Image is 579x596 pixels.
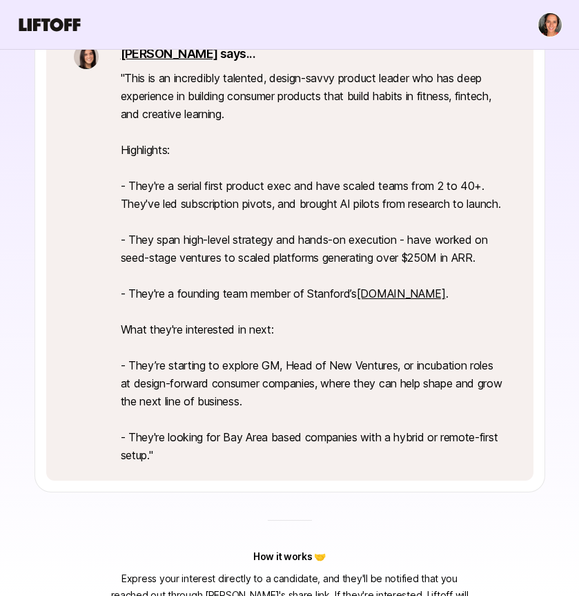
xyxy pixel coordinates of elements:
[357,287,446,300] a: [DOMAIN_NAME]
[253,548,326,565] p: How it works 🤝
[121,44,506,64] p: says...
[538,12,562,37] button: Lia Siebert
[121,69,506,464] p: " This is an incredibly talented, design-savvy product leader who has deep experience in building...
[74,44,99,69] img: 71d7b91d_d7cb_43b4_a7ea_a9b2f2cc6e03.jpg
[121,46,218,61] a: [PERSON_NAME]
[538,13,562,37] img: Lia Siebert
